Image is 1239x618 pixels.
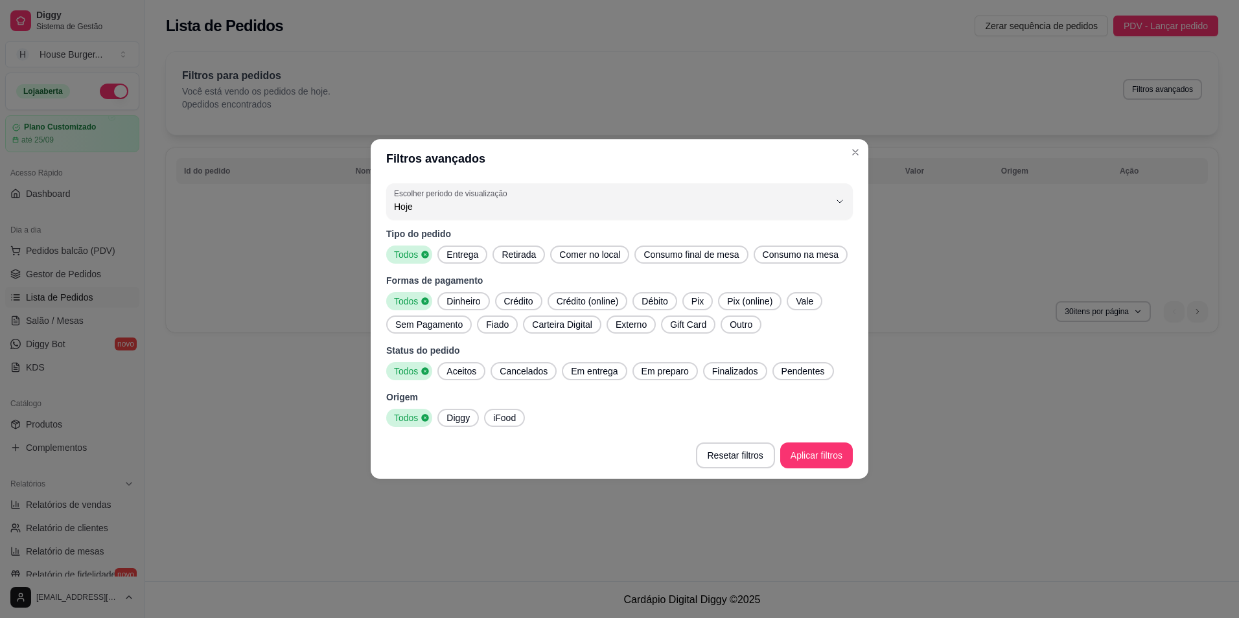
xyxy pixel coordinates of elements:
button: Retirada [492,246,545,264]
button: Crédito (online) [548,292,628,310]
span: Vale [791,295,818,308]
span: Retirada [496,248,541,261]
p: Origem [386,391,853,404]
button: Todos [386,246,432,264]
button: Aplicar filtros [780,442,853,468]
span: Cancelados [494,365,553,378]
span: Hoje [394,200,829,213]
span: Aceitos [441,365,481,378]
button: Close [845,142,866,163]
span: Finalizados [707,365,763,378]
span: Em entrega [566,365,623,378]
span: Crédito (online) [551,295,624,308]
button: Todos [386,362,432,380]
span: Sem Pagamento [390,318,468,331]
span: Comer no local [554,248,625,261]
button: Gift Card [661,315,715,334]
span: Fiado [481,318,514,331]
span: Entrega [441,248,483,261]
button: Todos [386,409,432,427]
button: Outro [721,315,761,334]
span: Crédito [499,295,538,308]
span: Gift Card [665,318,712,331]
span: Pix [686,295,709,308]
span: Consumo na mesa [758,248,844,261]
button: Pix (online) [718,292,782,310]
p: Status do pedido [386,344,853,357]
span: Todos [389,248,421,261]
button: Fiado [477,315,518,334]
button: Comer no local [550,246,629,264]
span: Débito [636,295,673,308]
button: Pix [682,292,713,310]
span: Consumo final de mesa [638,248,744,261]
span: iFood [488,411,521,424]
button: Em preparo [632,362,698,380]
button: Aceitos [437,362,485,380]
span: Todos [389,411,421,424]
button: Finalizados [703,362,767,380]
span: Pix (online) [722,295,778,308]
button: Entrega [437,246,487,264]
span: Pendentes [776,365,830,378]
label: Escolher período de visualização [394,188,511,199]
span: Dinheiro [441,295,485,308]
button: Diggy [437,409,479,427]
button: Consumo final de mesa [634,246,748,264]
button: Carteira Digital [523,315,601,334]
button: Em entrega [562,362,627,380]
button: Todos [386,292,432,310]
span: Outro [724,318,758,331]
p: Formas de pagamento [386,274,853,287]
span: Em preparo [636,365,694,378]
button: Escolher período de visualizaçãoHoje [386,183,853,220]
button: Crédito [495,292,542,310]
button: Sem Pagamento [386,315,472,334]
p: Tipo do pedido [386,227,853,240]
button: Dinheiro [437,292,489,310]
span: Todos [389,365,421,378]
button: Externo [607,315,656,334]
button: Pendentes [772,362,834,380]
span: Carteira Digital [527,318,597,331]
button: Débito [632,292,677,310]
button: Resetar filtros [696,442,775,468]
span: Todos [389,295,421,308]
span: Diggy [441,411,475,424]
button: Vale [787,292,822,310]
header: Filtros avançados [371,139,868,178]
button: Consumo na mesa [754,246,848,264]
span: Externo [610,318,652,331]
button: iFood [484,409,525,427]
button: Cancelados [491,362,557,380]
